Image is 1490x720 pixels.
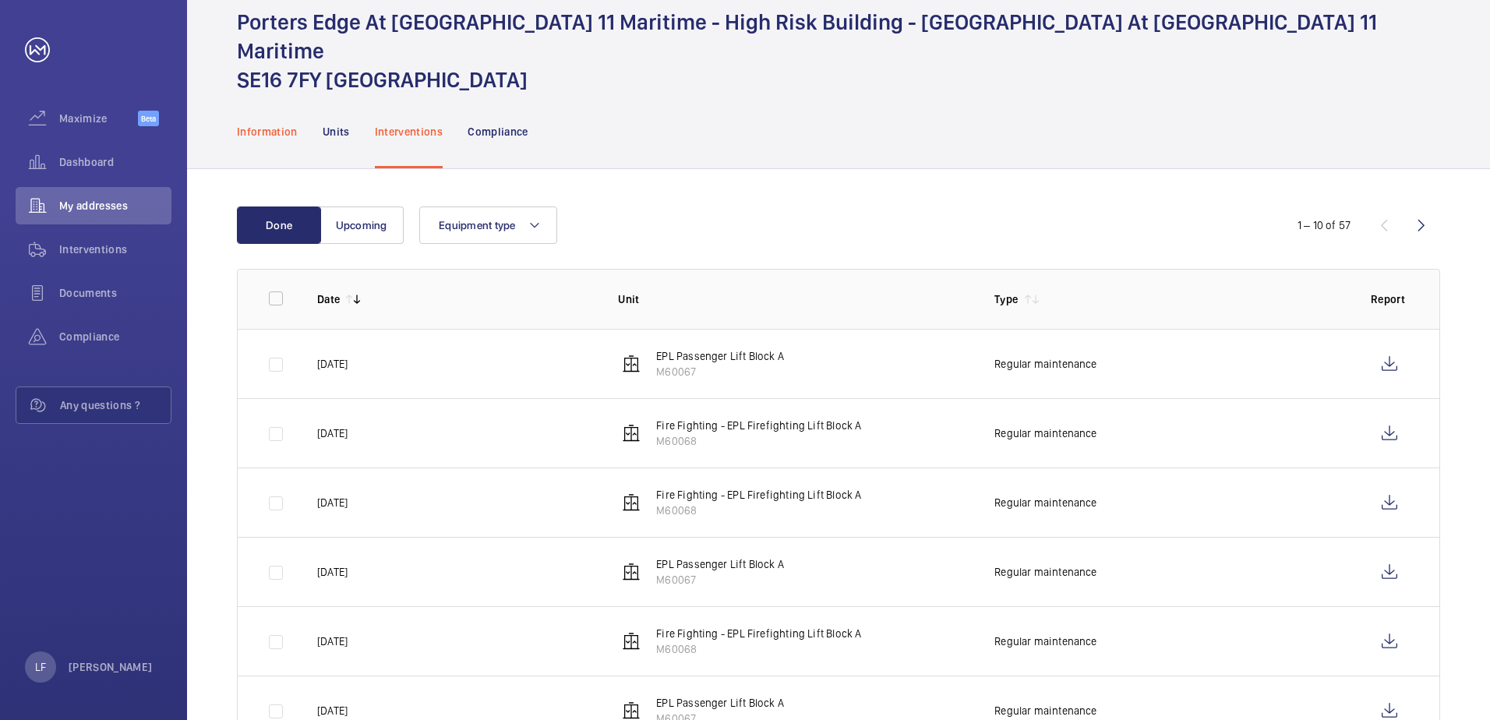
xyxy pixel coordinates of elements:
[994,564,1096,580] p: Regular maintenance
[69,659,153,675] p: [PERSON_NAME]
[35,659,46,675] p: LF
[656,503,861,518] p: M60068
[317,703,348,718] p: [DATE]
[656,641,861,657] p: M60068
[994,425,1096,441] p: Regular maintenance
[656,364,784,379] p: M60067
[1298,217,1351,233] div: 1 – 10 of 57
[237,8,1440,94] h1: Porters Edge At [GEOGRAPHIC_DATA] 11 Maritime - High Risk Building - [GEOGRAPHIC_DATA] At [GEOGRA...
[1371,291,1408,307] p: Report
[656,695,784,711] p: EPL Passenger Lift Block A
[656,556,784,572] p: EPL Passenger Lift Block A
[317,634,348,649] p: [DATE]
[320,206,404,244] button: Upcoming
[994,634,1096,649] p: Regular maintenance
[656,626,861,641] p: Fire Fighting - EPL Firefighting Lift Block A
[237,124,298,139] p: Information
[994,356,1096,372] p: Regular maintenance
[618,291,969,307] p: Unit
[656,433,861,449] p: M60068
[59,111,138,126] span: Maximize
[59,285,171,301] span: Documents
[994,495,1096,510] p: Regular maintenance
[323,124,350,139] p: Units
[138,111,159,126] span: Beta
[656,348,784,364] p: EPL Passenger Lift Block A
[622,632,641,651] img: elevator.svg
[59,154,171,170] span: Dashboard
[60,397,171,413] span: Any questions ?
[59,242,171,257] span: Interventions
[994,291,1018,307] p: Type
[237,206,321,244] button: Done
[622,493,641,512] img: elevator.svg
[59,198,171,214] span: My addresses
[994,703,1096,718] p: Regular maintenance
[622,355,641,373] img: elevator.svg
[656,487,861,503] p: Fire Fighting - EPL Firefighting Lift Block A
[622,701,641,720] img: elevator.svg
[317,425,348,441] p: [DATE]
[317,356,348,372] p: [DATE]
[419,206,557,244] button: Equipment type
[317,495,348,510] p: [DATE]
[622,424,641,443] img: elevator.svg
[656,572,784,588] p: M60067
[656,418,861,433] p: Fire Fighting - EPL Firefighting Lift Block A
[317,564,348,580] p: [DATE]
[317,291,340,307] p: Date
[622,563,641,581] img: elevator.svg
[439,219,516,231] span: Equipment type
[468,124,528,139] p: Compliance
[59,329,171,344] span: Compliance
[375,124,443,139] p: Interventions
